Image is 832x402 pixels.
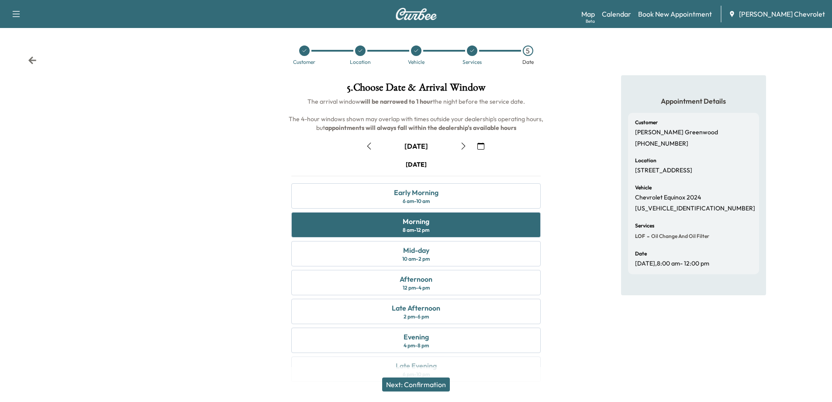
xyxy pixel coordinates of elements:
span: - [645,232,649,241]
div: [DATE] [404,141,428,151]
h6: Services [635,223,654,228]
div: Early Morning [394,187,438,198]
span: LOF [635,233,645,240]
a: MapBeta [581,9,595,19]
a: Book New Appointment [638,9,712,19]
h1: 5 . Choose Date & Arrival Window [284,82,548,97]
h5: Appointment Details [628,96,759,106]
div: Beta [586,18,595,24]
div: Late Afternoon [392,303,440,313]
div: 8 am - 12 pm [403,227,429,234]
div: 10 am - 2 pm [402,255,430,262]
div: Back [28,56,37,65]
p: [US_VEHICLE_IDENTIFICATION_NUMBER] [635,205,755,213]
p: [PERSON_NAME] Greenwood [635,129,718,136]
span: [PERSON_NAME] Chevrolet [739,9,825,19]
b: appointments will always fall within the dealership's available hours [325,124,516,132]
b: will be narrowed to 1 hour [360,98,433,105]
div: 2 pm - 6 pm [404,313,429,320]
div: Location [350,59,371,65]
div: 4 pm - 8 pm [404,342,429,349]
div: 12 pm - 4 pm [403,284,430,291]
p: [PHONE_NUMBER] [635,140,688,148]
div: Morning [403,216,429,227]
h6: Date [635,251,647,256]
span: The arrival window the night before the service date. The 4-hour windows shown may overlap with t... [289,98,545,132]
h6: Vehicle [635,185,652,190]
div: [DATE] [406,160,427,169]
div: Date [522,59,534,65]
div: Mid-day [403,245,429,255]
div: Vehicle [408,59,425,65]
div: Afternoon [400,274,432,284]
div: Services [463,59,482,65]
h6: Location [635,158,656,163]
div: 5 [523,45,533,56]
p: [STREET_ADDRESS] [635,167,692,175]
p: [DATE] , 8:00 am - 12:00 pm [635,260,709,268]
div: 6 am - 10 am [403,198,430,205]
button: Next: Confirmation [382,378,450,392]
div: Evening [404,332,429,342]
img: Curbee Logo [395,8,437,20]
span: Oil Change and Oil Filter [649,233,709,240]
h6: Customer [635,120,658,125]
a: Calendar [602,9,631,19]
div: Customer [293,59,315,65]
p: Chevrolet Equinox 2024 [635,194,701,202]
